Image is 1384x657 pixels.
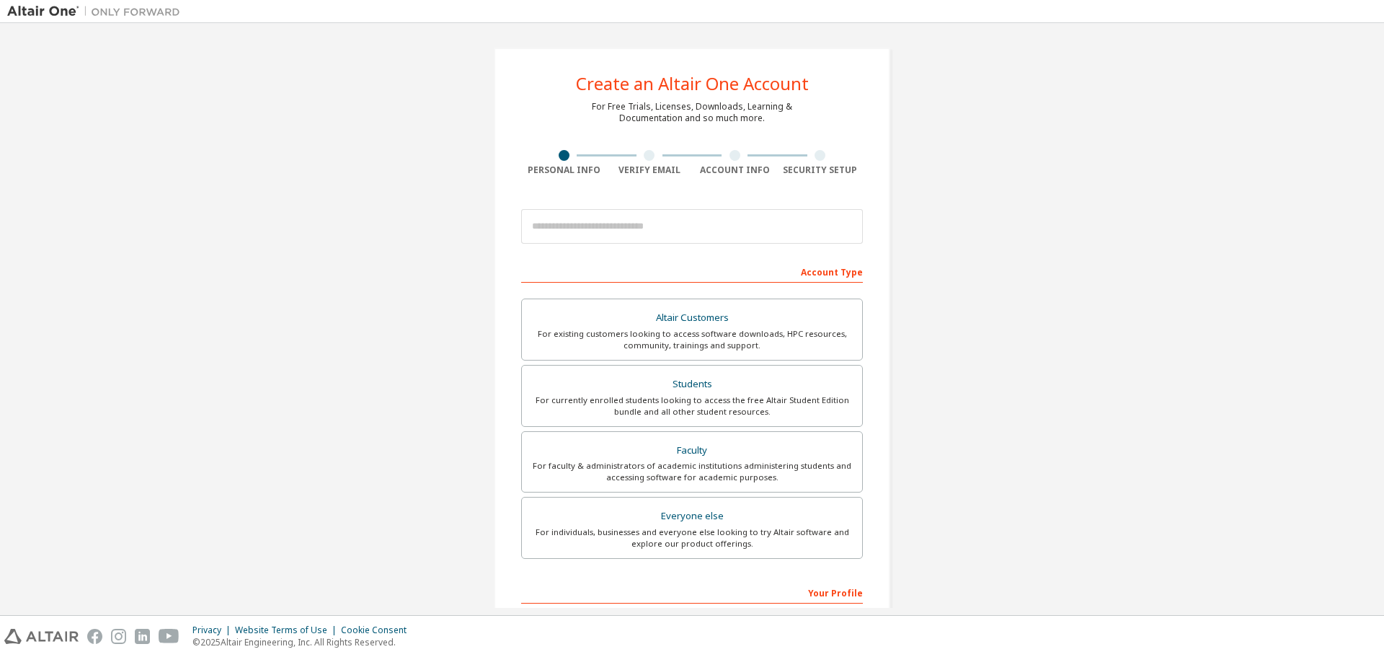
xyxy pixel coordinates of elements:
div: Security Setup [778,164,864,176]
img: altair_logo.svg [4,629,79,644]
img: facebook.svg [87,629,102,644]
div: Altair Customers [531,308,853,328]
p: © 2025 Altair Engineering, Inc. All Rights Reserved. [192,636,415,648]
img: Altair One [7,4,187,19]
div: Students [531,374,853,394]
img: instagram.svg [111,629,126,644]
div: Everyone else [531,506,853,526]
div: Personal Info [521,164,607,176]
div: Account Type [521,260,863,283]
div: Privacy [192,625,235,636]
img: youtube.svg [159,629,179,644]
div: Verify Email [607,164,693,176]
div: For existing customers looking to access software downloads, HPC resources, community, trainings ... [531,328,853,351]
div: Website Terms of Use [235,625,341,636]
div: Account Info [692,164,778,176]
div: For faculty & administrators of academic institutions administering students and accessing softwa... [531,460,853,483]
div: Cookie Consent [341,625,415,636]
div: Faculty [531,441,853,461]
div: For currently enrolled students looking to access the free Altair Student Edition bundle and all ... [531,394,853,418]
div: Your Profile [521,581,863,604]
div: For Free Trials, Licenses, Downloads, Learning & Documentation and so much more. [592,101,792,124]
img: linkedin.svg [135,629,150,644]
div: For individuals, businesses and everyone else looking to try Altair software and explore our prod... [531,526,853,550]
div: Create an Altair One Account [576,75,809,92]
